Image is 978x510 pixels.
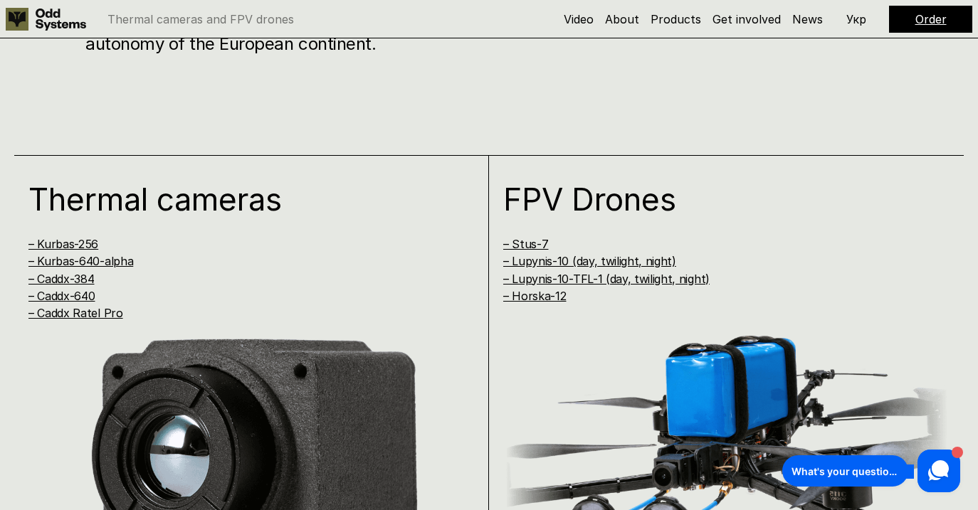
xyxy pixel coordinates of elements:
a: – Horska-12 [503,289,566,303]
a: – Caddx-384 [28,272,94,286]
a: – Kurbas-256 [28,237,98,251]
a: About [605,12,639,26]
a: News [792,12,823,26]
a: Products [651,12,701,26]
a: – Stus-7 [503,237,548,251]
a: – Lupynis-10 (day, twilight, night) [503,254,676,268]
a: – Caddx-640 [28,289,95,303]
a: – Caddx Ratel Pro [28,306,123,320]
a: Order [915,12,947,26]
iframe: HelpCrunch [779,446,964,496]
h1: FPV Drones [503,184,922,215]
a: – Lupynis-10-TFL-1 (day, twilight, night) [503,272,710,286]
a: – Kurbas-640-alpha [28,254,133,268]
a: Get involved [713,12,781,26]
a: Video [564,12,594,26]
h1: Thermal cameras [28,184,448,215]
p: Укр [846,14,866,25]
p: Thermal cameras and FPV drones [107,14,294,25]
